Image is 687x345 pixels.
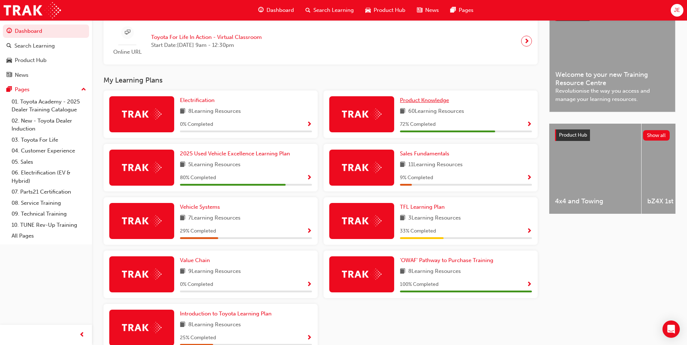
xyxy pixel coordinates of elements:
a: 'OWAF' Pathway to Purchase Training [400,256,496,265]
a: 05. Sales [9,156,89,168]
a: Sales Fundamentals [400,150,452,158]
span: 8 Learning Resources [188,320,241,329]
span: Product Hub [559,132,587,138]
span: Online URL [109,48,145,56]
span: book-icon [180,107,185,116]
span: Show Progress [307,282,312,288]
a: Product HubShow all [555,129,670,141]
span: Show Progress [527,282,532,288]
span: pages-icon [450,6,456,15]
button: Show Progress [527,120,532,129]
span: book-icon [180,320,185,329]
span: book-icon [400,160,405,169]
span: guage-icon [258,6,264,15]
a: Search Learning [3,39,89,53]
button: Show all [643,130,670,141]
span: Show Progress [527,228,532,235]
span: news-icon [6,72,12,79]
a: Vehicle Systems [180,203,223,211]
a: 07. Parts21 Certification [9,186,89,198]
a: News [3,68,89,82]
span: 3 Learning Resources [408,214,461,223]
a: 03. Toyota For Life [9,134,89,146]
span: 0 % Completed [180,120,213,129]
a: Latest NewsShow allWelcome to your new Training Resource CentreRevolutionise the way you access a... [549,3,675,112]
span: Show Progress [527,175,532,181]
span: 'OWAF' Pathway to Purchase Training [400,257,493,264]
span: car-icon [6,57,12,64]
div: Pages [15,85,30,94]
div: News [15,71,28,79]
a: search-iconSearch Learning [300,3,360,18]
span: Introduction to Toyota Learning Plan [180,310,272,317]
span: 8 Learning Resources [188,107,241,116]
span: 11 Learning Resources [408,160,463,169]
a: 4x4 and Towing [549,124,641,214]
span: 4x4 and Towing [555,197,635,205]
img: Trak [122,269,162,280]
img: Trak [342,269,382,280]
span: Vehicle Systems [180,204,220,210]
a: All Pages [9,230,89,242]
a: 10. TUNE Rev-Up Training [9,220,89,231]
a: Value Chain [180,256,213,265]
h3: My Learning Plans [104,76,538,84]
span: 80 % Completed [180,174,216,182]
span: 7 Learning Resources [188,214,241,223]
span: pages-icon [6,87,12,93]
div: Product Hub [15,56,47,65]
span: 5 Learning Resources [188,160,241,169]
span: up-icon [81,85,86,94]
a: guage-iconDashboard [252,3,300,18]
span: 0 % Completed [180,280,213,289]
span: sessionType_ONLINE_URL-icon [125,28,130,37]
span: TFL Learning Plan [400,204,445,210]
div: Open Intercom Messenger [662,320,680,338]
div: Search Learning [14,42,55,50]
button: JE [671,4,683,17]
a: news-iconNews [411,3,445,18]
span: 8 Learning Resources [408,267,461,276]
a: 09. Technical Training [9,208,89,220]
button: Show Progress [307,227,312,236]
span: Sales Fundamentals [400,150,449,157]
a: 04. Customer Experience [9,145,89,156]
button: Show Progress [307,173,312,182]
a: 01. Toyota Academy - 2025 Dealer Training Catalogue [9,96,89,115]
button: Show Progress [307,120,312,129]
span: book-icon [180,160,185,169]
a: 06. Electrification (EV & Hybrid) [9,167,89,186]
span: 9 Learning Resources [188,267,241,276]
span: search-icon [6,43,12,49]
span: Dashboard [267,6,294,14]
img: Trak [122,162,162,173]
img: Trak [4,2,61,18]
a: Introduction to Toyota Learning Plan [180,310,274,318]
span: news-icon [417,6,422,15]
span: 60 Learning Resources [408,107,464,116]
span: book-icon [180,267,185,276]
a: 08. Service Training [9,198,89,209]
a: 02. New - Toyota Dealer Induction [9,115,89,134]
span: Show Progress [307,335,312,341]
span: Show Progress [527,121,532,128]
img: Trak [122,215,162,226]
span: Electrification [180,97,215,103]
span: car-icon [365,6,371,15]
span: Show Progress [307,175,312,181]
button: DashboardSearch LearningProduct HubNews [3,23,89,83]
span: book-icon [400,214,405,223]
span: Show Progress [307,121,312,128]
span: 25 % Completed [180,334,216,342]
a: Electrification [180,96,217,105]
span: Pages [459,6,474,14]
button: Show Progress [307,333,312,342]
span: Value Chain [180,257,210,264]
span: 9 % Completed [400,174,433,182]
span: book-icon [400,107,405,116]
span: book-icon [180,214,185,223]
span: Product Knowledge [400,97,449,103]
span: JE [674,6,680,14]
span: News [425,6,439,14]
